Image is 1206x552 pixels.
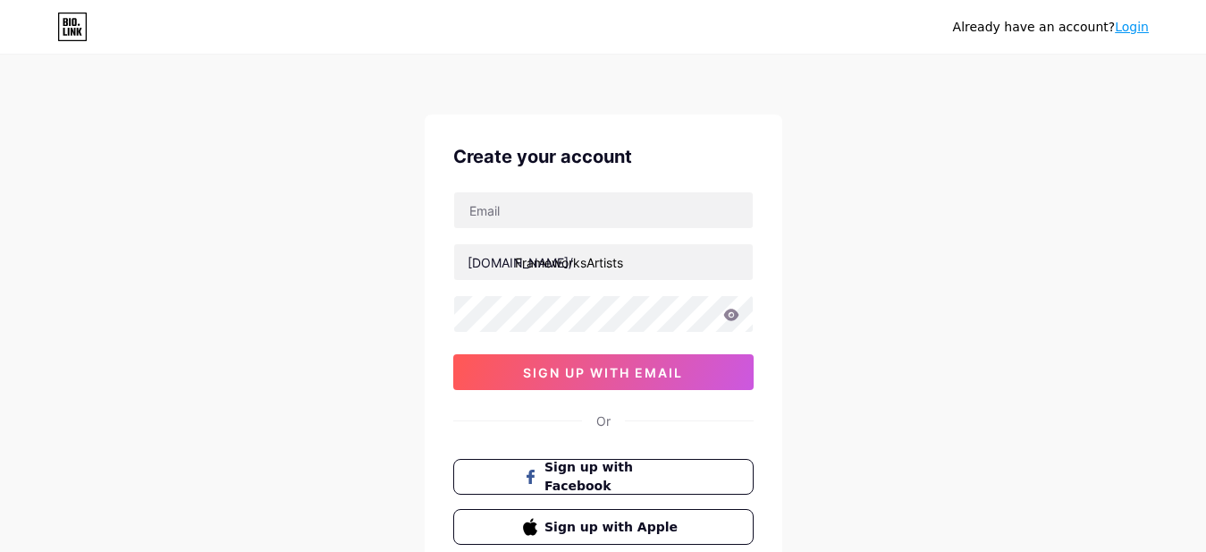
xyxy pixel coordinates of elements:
[544,518,683,537] span: Sign up with Apple
[544,458,683,496] span: Sign up with Facebook
[453,509,754,545] button: Sign up with Apple
[468,253,573,272] div: [DOMAIN_NAME]/
[453,459,754,495] button: Sign up with Facebook
[596,412,611,430] div: Or
[453,354,754,390] button: sign up with email
[523,365,683,380] span: sign up with email
[453,143,754,170] div: Create your account
[953,18,1149,37] div: Already have an account?
[454,192,753,228] input: Email
[454,244,753,280] input: username
[1115,20,1149,34] a: Login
